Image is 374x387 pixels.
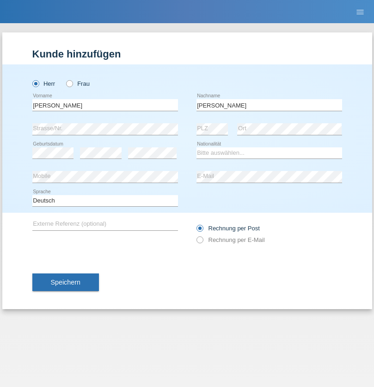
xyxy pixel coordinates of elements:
button: Speichern [32,273,99,291]
input: Rechnung per E-Mail [196,236,202,248]
h1: Kunde hinzufügen [32,48,342,60]
span: Speichern [51,279,80,286]
input: Rechnung per Post [196,225,202,236]
input: Frau [66,80,72,86]
label: Herr [32,80,55,87]
i: menu [356,7,365,17]
label: Frau [66,80,90,87]
label: Rechnung per Post [196,225,260,232]
label: Rechnung per E-Mail [196,236,265,243]
input: Herr [32,80,38,86]
a: menu [351,9,369,14]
